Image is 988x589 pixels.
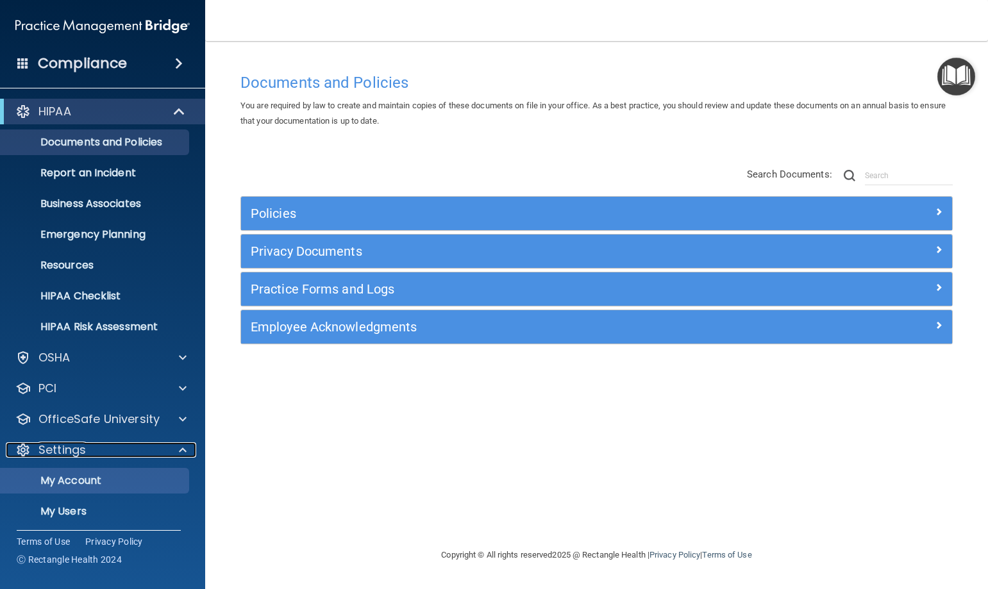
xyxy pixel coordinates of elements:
[844,170,855,181] img: ic-search.3b580494.png
[15,381,187,396] a: PCI
[251,282,765,296] h5: Practice Forms and Logs
[8,320,183,333] p: HIPAA Risk Assessment
[251,279,942,299] a: Practice Forms and Logs
[702,550,751,560] a: Terms of Use
[363,535,831,576] div: Copyright © All rights reserved 2025 @ Rectangle Health | |
[38,381,56,396] p: PCI
[240,74,953,91] h4: Documents and Policies
[251,320,765,334] h5: Employee Acknowledgments
[8,228,183,241] p: Emergency Planning
[747,169,832,180] span: Search Documents:
[8,505,183,518] p: My Users
[8,197,183,210] p: Business Associates
[240,101,946,126] span: You are required by law to create and maintain copies of these documents on file in your office. ...
[251,241,942,261] a: Privacy Documents
[251,317,942,337] a: Employee Acknowledgments
[937,58,975,95] button: Open Resource Center
[15,350,187,365] a: OSHA
[15,104,186,119] a: HIPAA
[15,411,187,427] a: OfficeSafe University
[8,259,183,272] p: Resources
[17,553,122,566] span: Ⓒ Rectangle Health 2024
[8,474,183,487] p: My Account
[38,104,71,119] p: HIPAA
[251,244,765,258] h5: Privacy Documents
[15,13,190,39] img: PMB logo
[865,166,953,185] input: Search
[38,54,127,72] h4: Compliance
[8,167,183,179] p: Report an Incident
[85,535,143,548] a: Privacy Policy
[8,290,183,303] p: HIPAA Checklist
[251,203,942,224] a: Policies
[766,498,973,549] iframe: Drift Widget Chat Controller
[251,206,765,220] h5: Policies
[15,442,187,458] a: Settings
[649,550,700,560] a: Privacy Policy
[38,442,86,458] p: Settings
[8,136,183,149] p: Documents and Policies
[17,535,70,548] a: Terms of Use
[38,350,71,365] p: OSHA
[38,411,160,427] p: OfficeSafe University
